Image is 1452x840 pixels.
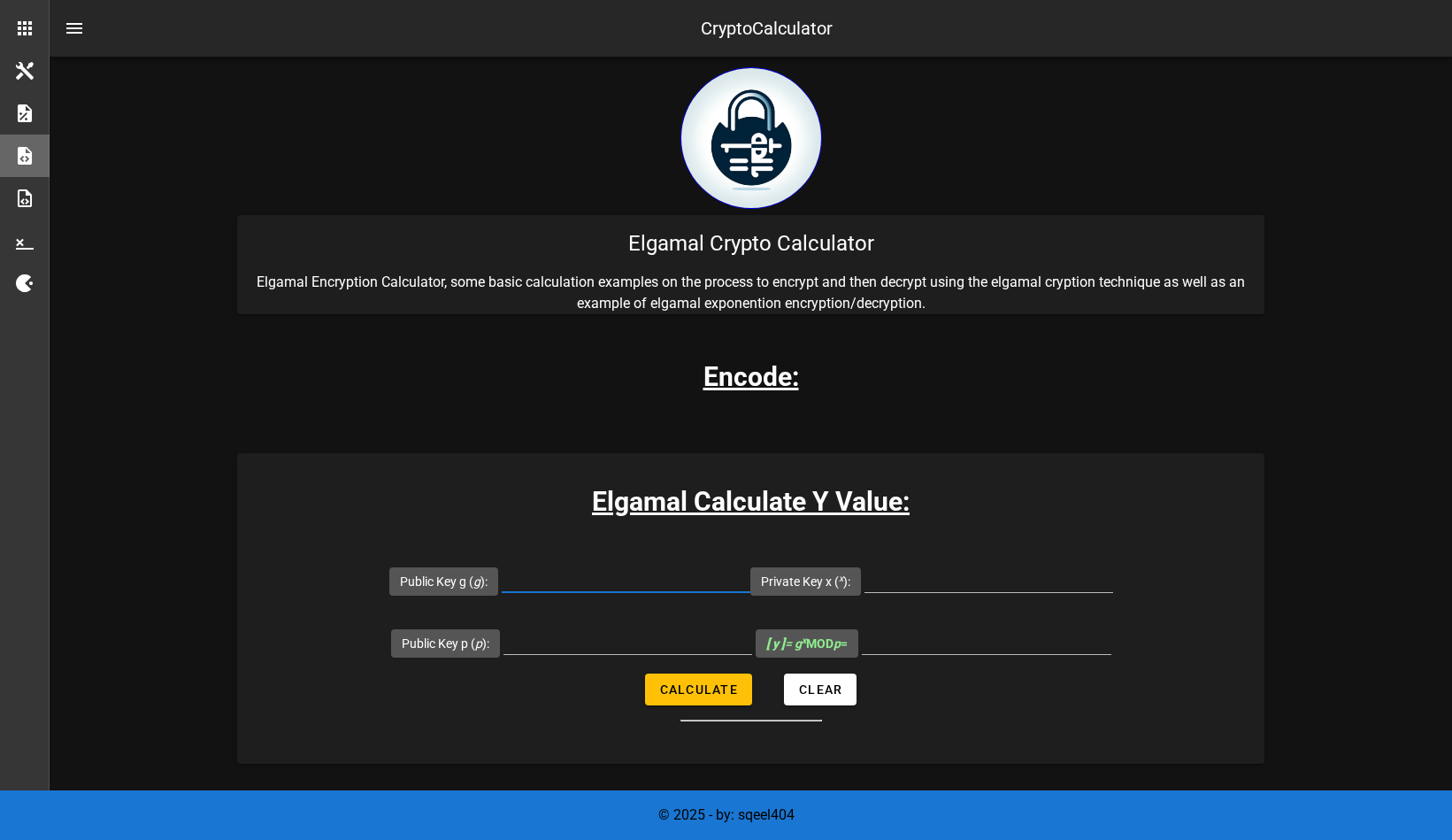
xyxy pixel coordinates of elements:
[834,636,841,651] i: p
[680,67,822,209] img: encryption logo
[237,482,1264,521] h3: Elgamal Calculate Y Value:
[766,636,806,651] i: = g
[839,573,843,584] sup: x
[761,573,850,590] label: Private Key x ( ):
[400,573,488,590] label: Public Key g ( ):
[798,682,842,697] span: Clear
[802,635,806,646] sup: x
[784,674,857,705] button: Clear
[766,636,848,651] span: MOD =
[53,7,96,50] button: nav-menu-toggle
[658,806,795,823] span: © 2025 - by: sqeel404
[645,674,752,705] button: Calculate
[475,636,482,651] i: p
[766,636,785,651] b: [ y ]
[402,635,489,652] label: Public Key p ( ):
[701,15,833,42] div: CryptoCalculator
[237,272,1264,314] p: Elgamal Encryption Calculator, some basic calculation examples on the process to encrypt and then...
[680,196,822,212] a: home
[237,215,1264,272] div: Elgamal Crypto Calculator
[473,574,480,589] i: g
[659,682,738,697] span: Calculate
[703,357,799,397] h3: Encode:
